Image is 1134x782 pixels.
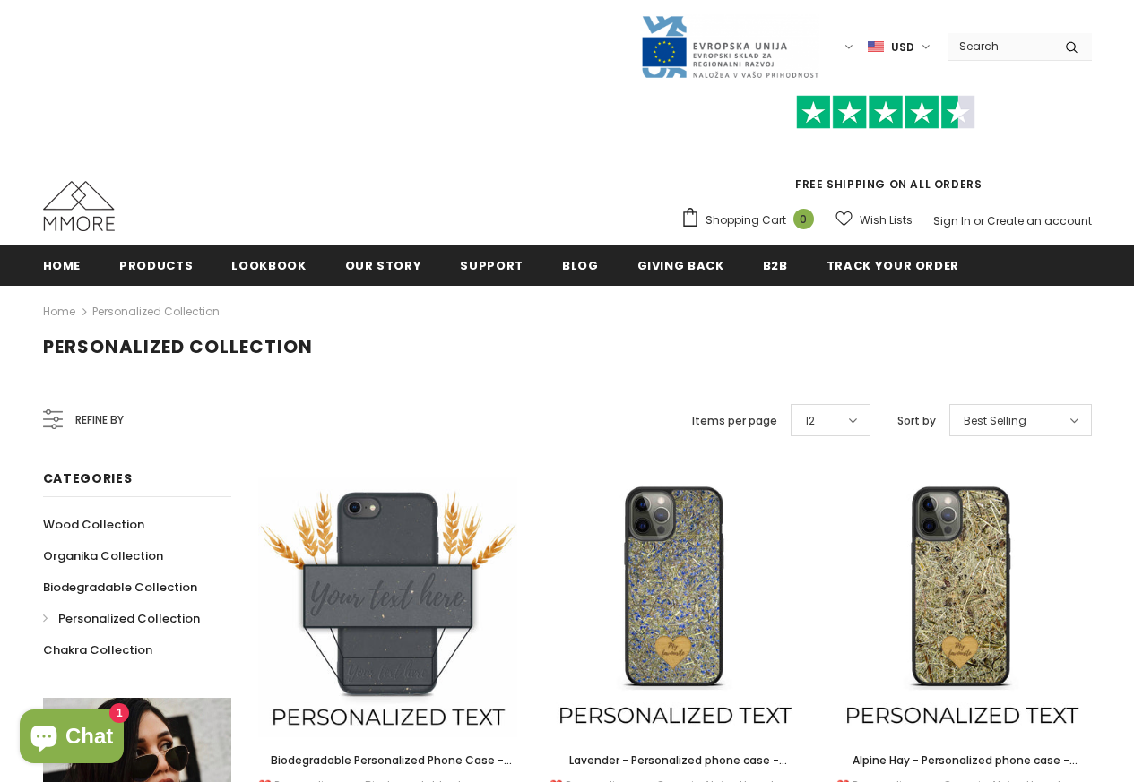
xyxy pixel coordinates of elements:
span: Blog [562,257,599,274]
a: Blog [562,245,599,285]
span: Shopping Cart [706,211,786,229]
a: Organika Collection [43,540,163,571]
span: B2B [763,257,788,274]
img: Trust Pilot Stars [796,95,975,130]
span: 12 [805,412,815,430]
a: Personalized Collection [92,304,220,319]
a: Biodegradable Personalized Phone Case - Black [258,751,518,770]
span: Products [119,257,193,274]
span: FREE SHIPPING ON ALL ORDERS [680,103,1092,192]
img: USD [868,39,884,55]
a: Lavender - Personalized phone case - Personalized gift [545,751,805,770]
a: Alpine Hay - Personalized phone case - Personalized gift [832,751,1092,770]
span: 0 [793,209,814,229]
label: Sort by [897,412,936,430]
iframe: Customer reviews powered by Trustpilot [680,129,1092,176]
a: Lookbook [231,245,306,285]
a: Shopping Cart 0 [680,207,823,234]
span: Track your order [827,257,959,274]
a: Wish Lists [835,204,913,236]
a: Track your order [827,245,959,285]
span: Lookbook [231,257,306,274]
a: Personalized Collection [43,603,200,634]
span: Giving back [637,257,724,274]
img: Javni Razpis [640,14,819,80]
inbox-online-store-chat: Shopify online store chat [14,709,129,768]
a: support [460,245,524,285]
span: Refine by [75,410,124,430]
a: Home [43,301,75,322]
span: Personalized Collection [43,334,313,359]
input: Search Site [948,33,1052,59]
span: Wish Lists [860,211,913,229]
span: Home [43,257,82,274]
a: Home [43,245,82,285]
span: Best Selling [964,412,1026,430]
img: MMORE Cases [43,181,115,231]
label: Items per page [692,412,777,430]
span: Chakra Collection [43,641,152,658]
span: or [974,213,984,228]
a: Our Story [345,245,422,285]
a: Giving back [637,245,724,285]
span: support [460,257,524,274]
span: Personalized Collection [58,610,200,627]
a: Javni Razpis [640,39,819,54]
a: Chakra Collection [43,634,152,666]
a: Create an account [987,213,1092,228]
a: Biodegradable Collection [43,571,197,603]
a: Wood Collection [43,509,144,540]
a: Sign In [933,213,971,228]
span: Wood Collection [43,516,144,533]
span: Our Story [345,257,422,274]
a: Products [119,245,193,285]
span: USD [891,39,914,56]
span: Biodegradable Collection [43,579,197,596]
span: Organika Collection [43,547,163,564]
span: Categories [43,469,133,487]
a: B2B [763,245,788,285]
